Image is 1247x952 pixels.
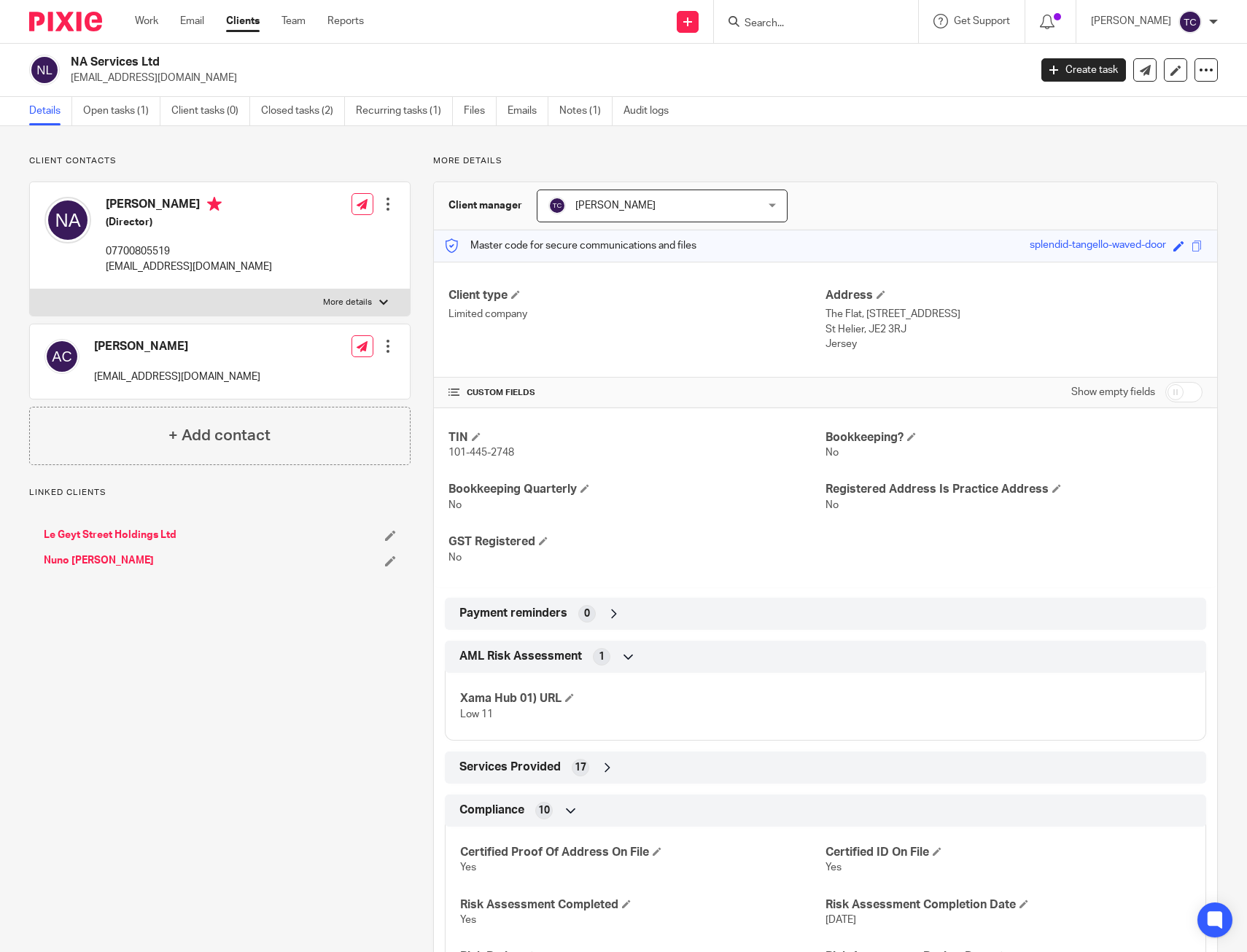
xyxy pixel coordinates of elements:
[207,197,222,211] i: Primary
[29,55,60,85] img: svg%3E
[460,915,476,925] span: Yes
[327,14,364,28] a: Reports
[281,14,306,28] a: Team
[71,55,830,70] h2: NA Services Ltd
[135,14,158,28] a: Work
[1071,385,1155,399] label: Show empty fields
[44,339,79,374] img: svg%3E
[29,487,411,499] p: Linked clients
[356,97,453,125] a: Recurring tasks (1)
[29,155,411,167] p: Client contacts
[575,760,586,775] span: 17
[599,649,605,664] span: 1
[464,97,497,125] a: Files
[29,12,102,31] img: Pixie
[825,482,1203,497] h4: Registered Address Is Practice Address
[584,606,590,621] span: 0
[180,14,204,28] a: Email
[1041,58,1126,82] a: Create task
[459,803,524,818] span: Compliance
[460,709,493,719] span: Low 11
[623,97,680,125] a: Audit logs
[825,322,1203,337] p: St Helier, JE2 3RJ
[106,244,272,259] p: 07700805519
[825,845,1191,860] h4: Certified ID On File
[448,198,522,213] h3: Client manager
[459,606,567,621] span: Payment reminders
[448,288,825,303] h4: Client type
[226,14,260,28] a: Clients
[448,307,825,321] p: Limited company
[448,500,462,510] span: No
[460,862,476,873] span: Yes
[825,337,1203,351] p: Jersey
[94,370,260,384] p: [EMAIL_ADDRESS][DOMAIN_NAME]
[825,307,1203,321] p: The Flat, [STREET_ADDRESS]
[448,448,514,458] span: 101-445-2748
[559,97,613,125] a: Notes (1)
[825,897,1191,913] h4: Risk Assessment Completion Date
[460,691,825,706] h4: Xama Hub 01) URL
[448,387,825,399] h4: CUSTOM FIELDS
[825,500,839,510] span: No
[448,553,462,563] span: No
[106,260,272,274] p: [EMAIL_ADDRESS][DOMAIN_NAME]
[44,528,176,542] a: Le Geyt Street Holdings Ltd
[460,845,825,860] h4: Certified Proof Of Address On File
[44,197,91,243] img: svg%3E
[954,16,1010,26] span: Get Support
[448,534,825,550] h4: GST Registered
[825,430,1203,445] h4: Bookkeeping?
[71,71,1019,85] p: [EMAIL_ADDRESS][DOMAIN_NAME]
[261,97,345,125] a: Closed tasks (2)
[83,97,160,125] a: Open tasks (1)
[538,803,550,818] span: 10
[459,649,582,664] span: AML Risk Assessment
[168,424,271,447] h4: + Add contact
[171,97,250,125] a: Client tasks (0)
[433,155,1218,167] p: More details
[575,200,656,211] span: [PERSON_NAME]
[44,553,154,568] a: Nuno [PERSON_NAME]
[460,897,825,913] h4: Risk Assessment Completed
[94,339,260,354] h4: [PERSON_NAME]
[445,238,696,253] p: Master code for secure communications and files
[1178,10,1202,34] img: svg%3E
[825,288,1203,303] h4: Address
[448,430,825,445] h4: TIN
[323,297,372,308] p: More details
[448,482,825,497] h4: Bookkeeping Quarterly
[459,760,561,775] span: Services Provided
[106,215,272,230] h5: (Director)
[508,97,548,125] a: Emails
[106,197,272,215] h4: [PERSON_NAME]
[548,197,566,214] img: svg%3E
[825,862,842,873] span: Yes
[1030,238,1166,254] div: splendid-tangello-waved-door
[825,915,856,925] span: [DATE]
[743,17,874,31] input: Search
[29,97,72,125] a: Details
[1091,14,1171,28] p: [PERSON_NAME]
[825,448,839,458] span: No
